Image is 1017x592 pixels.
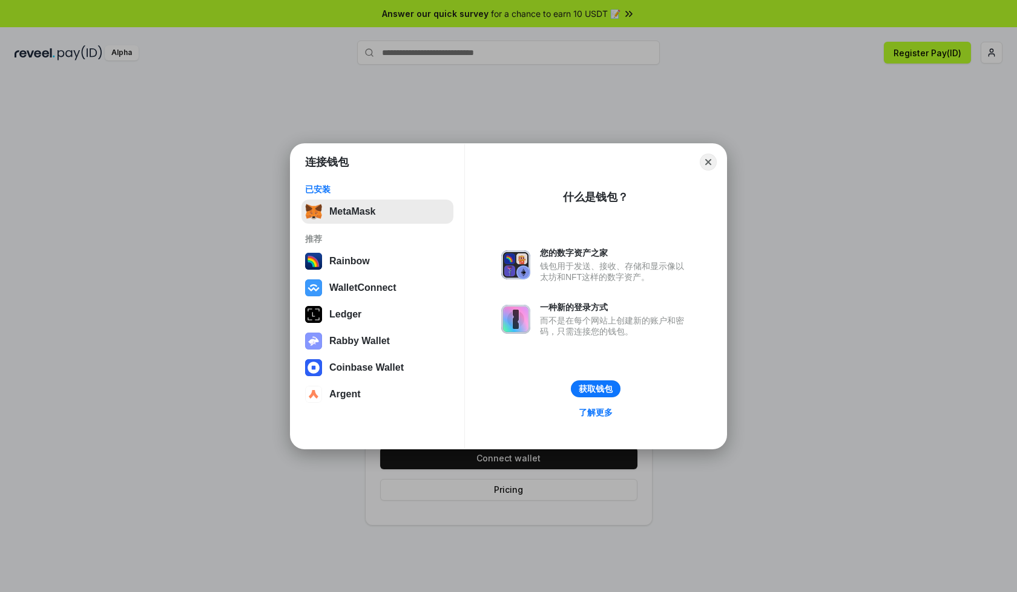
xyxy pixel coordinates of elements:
[700,154,717,171] button: Close
[540,247,690,258] div: 您的数字资产之家
[301,356,453,380] button: Coinbase Wallet
[305,333,322,350] img: svg+xml,%3Csvg%20xmlns%3D%22http%3A%2F%2Fwww.w3.org%2F2000%2Fsvg%22%20fill%3D%22none%22%20viewBox...
[301,302,453,327] button: Ledger
[579,383,613,394] div: 获取钱包
[571,380,620,397] button: 获取钱包
[329,282,397,293] div: WalletConnect
[305,155,349,169] h1: 连接钱包
[563,190,628,204] div: 什么是钱包？
[305,203,322,220] img: svg+xml,%3Csvg%20fill%3D%22none%22%20height%3D%2233%22%20viewBox%3D%220%200%2035%2033%22%20width%...
[305,306,322,323] img: svg+xml,%3Csvg%20xmlns%3D%22http%3A%2F%2Fwww.w3.org%2F2000%2Fsvg%22%20width%3D%2228%22%20height%3...
[301,249,453,273] button: Rainbow
[301,382,453,406] button: Argent
[329,362,404,373] div: Coinbase Wallet
[329,256,370,267] div: Rainbow
[305,359,322,376] img: svg+xml,%3Csvg%20width%3D%2228%22%20height%3D%2228%22%20viewBox%3D%220%200%2028%2028%22%20fill%3D...
[301,200,453,224] button: MetaMask
[305,279,322,296] img: svg+xml,%3Csvg%20width%3D%2228%22%20height%3D%2228%22%20viewBox%3D%220%200%2028%2028%22%20fill%3D...
[305,253,322,270] img: svg+xml,%3Csvg%20width%3D%22120%22%20height%3D%22120%22%20viewBox%3D%220%200%20120%20120%22%20fil...
[501,305,530,334] img: svg+xml,%3Csvg%20xmlns%3D%22http%3A%2F%2Fwww.w3.org%2F2000%2Fsvg%22%20fill%3D%22none%22%20viewBox...
[540,261,690,282] div: 钱包用于发送、接收、存储和显示像以太坊和NFT这样的数字资产。
[329,336,390,346] div: Rabby Wallet
[305,386,322,403] img: svg+xml,%3Csvg%20width%3D%2228%22%20height%3D%2228%22%20viewBox%3D%220%200%2028%2028%22%20fill%3D...
[329,389,361,400] div: Argent
[305,184,450,195] div: 已安装
[329,206,375,217] div: MetaMask
[540,315,690,337] div: 而不是在每个网站上创建新的账户和密码，只需连接您的钱包。
[540,302,690,313] div: 一种新的登录方式
[501,250,530,279] img: svg+xml,%3Csvg%20xmlns%3D%22http%3A%2F%2Fwww.w3.org%2F2000%2Fsvg%22%20fill%3D%22none%22%20viewBox...
[579,407,613,418] div: 了解更多
[305,233,450,244] div: 推荐
[571,405,620,420] a: 了解更多
[329,309,361,320] div: Ledger
[301,276,453,300] button: WalletConnect
[301,329,453,353] button: Rabby Wallet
